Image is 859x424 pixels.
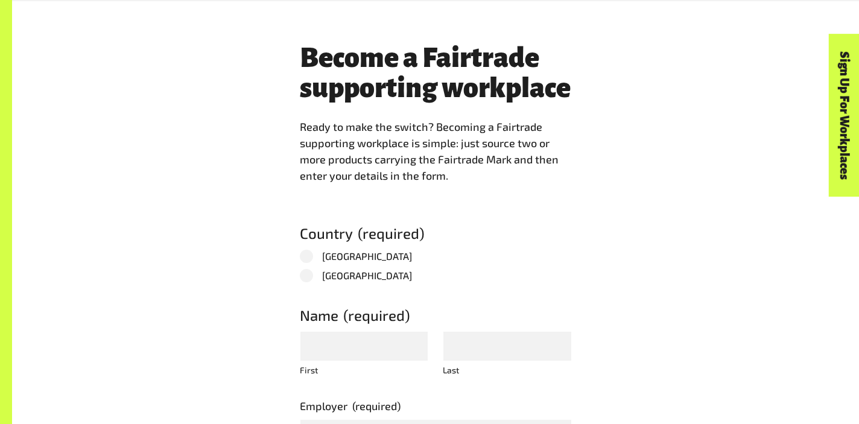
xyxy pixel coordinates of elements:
label: Last [443,364,572,376]
legend: Country [300,223,572,244]
p: Ready to make the switch? Becoming a Fairtrade supporting workplace is simple: just source two or... [300,119,572,184]
span: (Required) [358,224,425,242]
label: [GEOGRAPHIC_DATA] [300,249,572,264]
legend: Name [300,305,572,326]
span: (Required) [352,399,401,413]
label: [GEOGRAPHIC_DATA] [300,268,572,283]
span: (Required) [343,306,410,324]
label: Employer [300,398,572,414]
label: First [300,364,429,376]
h3: Become a Fairtrade supporting workplace [300,43,572,104]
